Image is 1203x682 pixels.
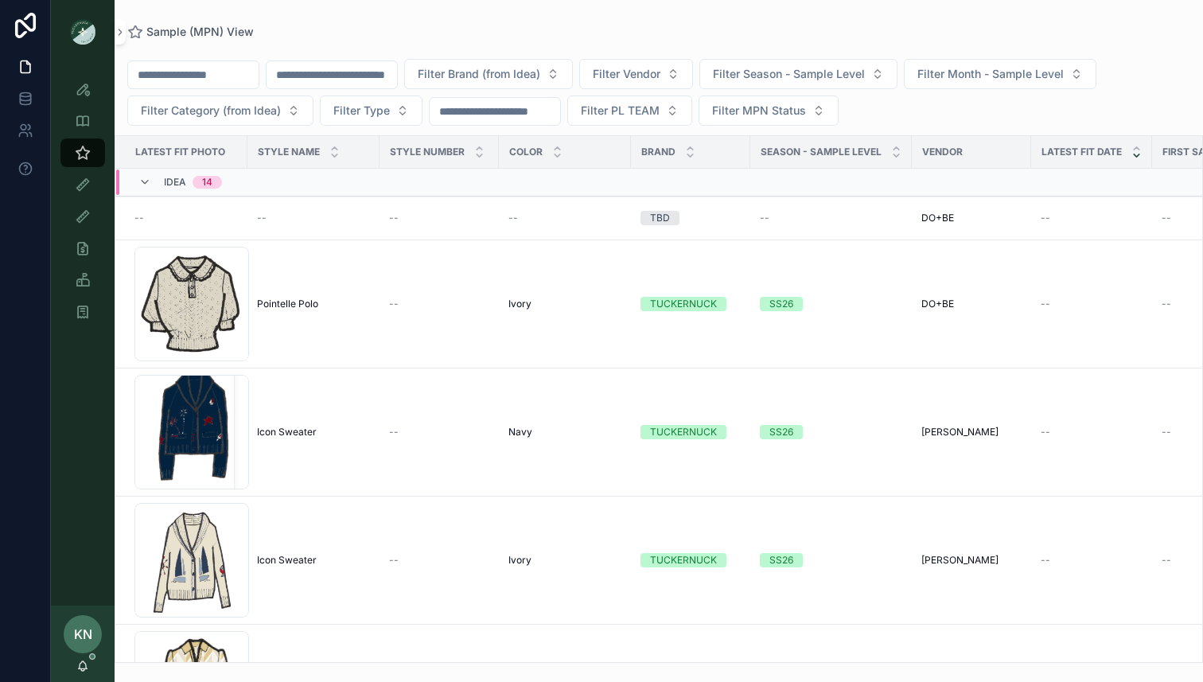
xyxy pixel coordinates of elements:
[650,553,717,567] div: TUCKERNUCK
[509,146,543,158] span: Color
[1041,212,1050,224] span: --
[389,426,489,438] a: --
[1162,426,1171,438] span: --
[1041,146,1122,158] span: Latest Fit Date
[258,146,320,158] span: Style Name
[390,146,465,158] span: Style Number
[404,59,573,89] button: Select Button
[320,95,422,126] button: Select Button
[127,24,254,40] a: Sample (MPN) View
[418,66,540,82] span: Filter Brand (from Idea)
[257,212,370,224] a: --
[508,298,531,310] span: Ivory
[921,554,999,567] span: [PERSON_NAME]
[74,625,92,644] span: KN
[579,59,693,89] button: Select Button
[135,146,225,158] span: Latest Fit Photo
[257,298,370,310] a: Pointelle Polo
[921,426,1022,438] a: [PERSON_NAME]
[333,103,390,119] span: Filter Type
[1041,554,1050,567] span: --
[134,212,144,224] span: --
[921,298,1022,310] a: DO+BE
[134,212,238,224] a: --
[640,211,741,225] a: TBD
[641,146,675,158] span: Brand
[257,298,318,310] span: Pointelle Polo
[389,212,399,224] span: --
[699,59,897,89] button: Select Button
[760,425,902,439] a: SS26
[508,212,518,224] span: --
[257,212,267,224] span: --
[650,425,717,439] div: TUCKERNUCK
[508,298,621,310] a: Ivory
[581,103,660,119] span: Filter PL TEAM
[202,176,212,189] div: 14
[904,59,1096,89] button: Select Button
[389,212,489,224] a: --
[1041,426,1143,438] a: --
[593,66,660,82] span: Filter Vendor
[508,426,621,438] a: Navy
[1041,298,1143,310] a: --
[760,297,902,311] a: SS26
[712,103,806,119] span: Filter MPN Status
[567,95,692,126] button: Select Button
[257,554,317,567] span: Icon Sweater
[640,425,741,439] a: TUCKERNUCK
[51,64,115,347] div: scrollable content
[1041,212,1143,224] a: --
[508,212,621,224] a: --
[921,212,1022,224] a: DO+BE
[1162,554,1171,567] span: --
[508,554,531,567] span: Ivory
[921,426,999,438] span: [PERSON_NAME]
[760,212,769,224] span: --
[389,554,489,567] a: --
[650,297,717,311] div: TUCKERNUCK
[640,553,741,567] a: TUCKERNUCK
[1041,426,1050,438] span: --
[713,66,865,82] span: Filter Season - Sample Level
[650,211,670,225] div: TBD
[257,554,370,567] a: Icon Sweater
[1041,554,1143,567] a: --
[769,425,793,439] div: SS26
[389,554,399,567] span: --
[917,66,1064,82] span: Filter Month - Sample Level
[257,426,317,438] span: Icon Sweater
[921,554,1022,567] a: [PERSON_NAME]
[70,19,95,45] img: App logo
[1162,212,1171,224] span: --
[508,554,621,567] a: Ivory
[769,297,793,311] div: SS26
[164,176,186,189] span: Idea
[760,212,902,224] a: --
[257,426,370,438] a: Icon Sweater
[760,553,902,567] a: SS26
[1041,298,1050,310] span: --
[921,212,954,224] span: DO+BE
[640,297,741,311] a: TUCKERNUCK
[761,146,882,158] span: Season - Sample Level
[1162,298,1171,310] span: --
[127,95,313,126] button: Select Button
[389,298,489,310] a: --
[769,553,793,567] div: SS26
[141,103,281,119] span: Filter Category (from Idea)
[389,426,399,438] span: --
[389,298,399,310] span: --
[921,298,954,310] span: DO+BE
[922,146,963,158] span: Vendor
[699,95,839,126] button: Select Button
[508,426,532,438] span: Navy
[146,24,254,40] span: Sample (MPN) View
